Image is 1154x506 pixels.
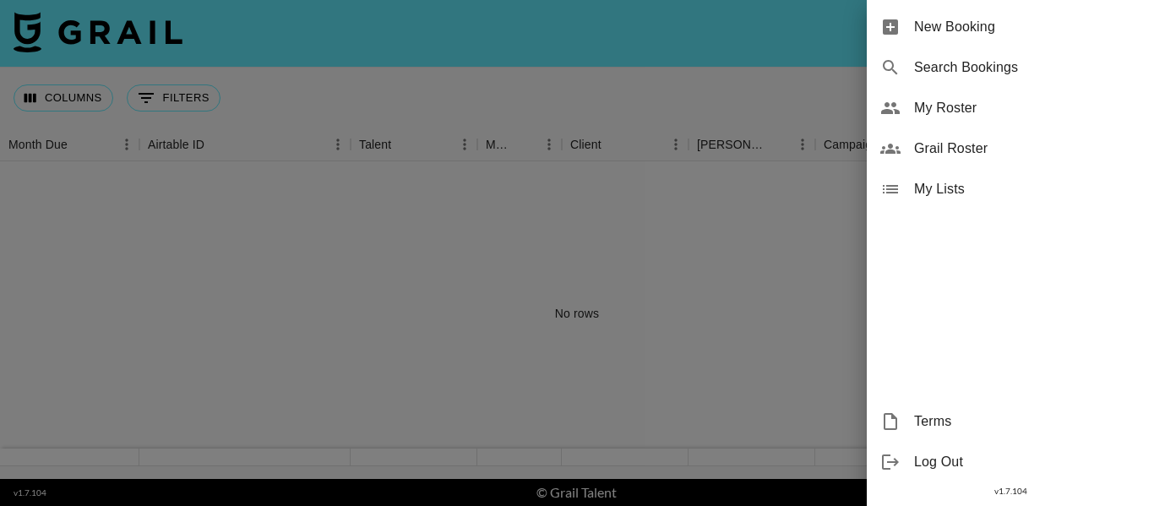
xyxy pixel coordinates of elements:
span: New Booking [914,17,1140,37]
div: Terms [867,401,1154,442]
span: My Roster [914,98,1140,118]
span: Terms [914,411,1140,432]
div: My Roster [867,88,1154,128]
div: v 1.7.104 [867,482,1154,500]
div: My Lists [867,169,1154,209]
div: New Booking [867,7,1154,47]
div: Log Out [867,442,1154,482]
div: Search Bookings [867,47,1154,88]
span: Search Bookings [914,57,1140,78]
span: Log Out [914,452,1140,472]
div: Grail Roster [867,128,1154,169]
span: Grail Roster [914,139,1140,159]
span: My Lists [914,179,1140,199]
